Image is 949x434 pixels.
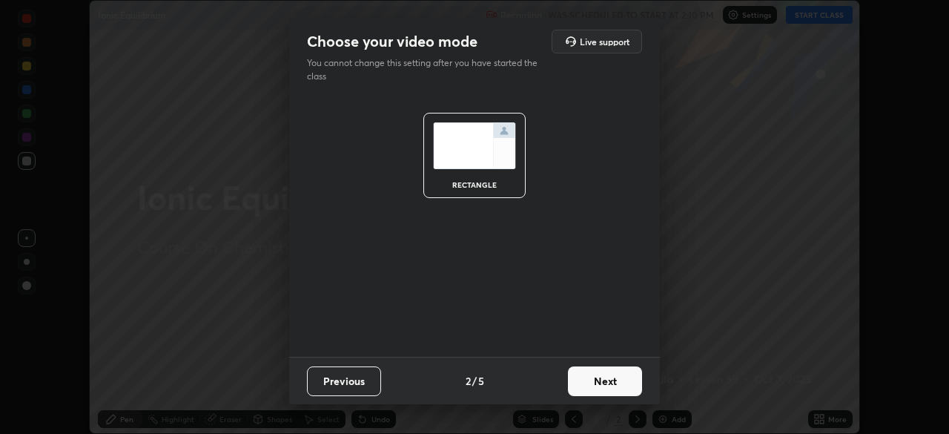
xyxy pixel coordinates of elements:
[568,366,642,396] button: Next
[307,56,547,83] p: You cannot change this setting after you have started the class
[307,32,477,51] h2: Choose your video mode
[466,373,471,389] h4: 2
[445,181,504,188] div: rectangle
[472,373,477,389] h4: /
[580,37,629,46] h5: Live support
[433,122,516,169] img: normalScreenIcon.ae25ed63.svg
[307,366,381,396] button: Previous
[478,373,484,389] h4: 5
